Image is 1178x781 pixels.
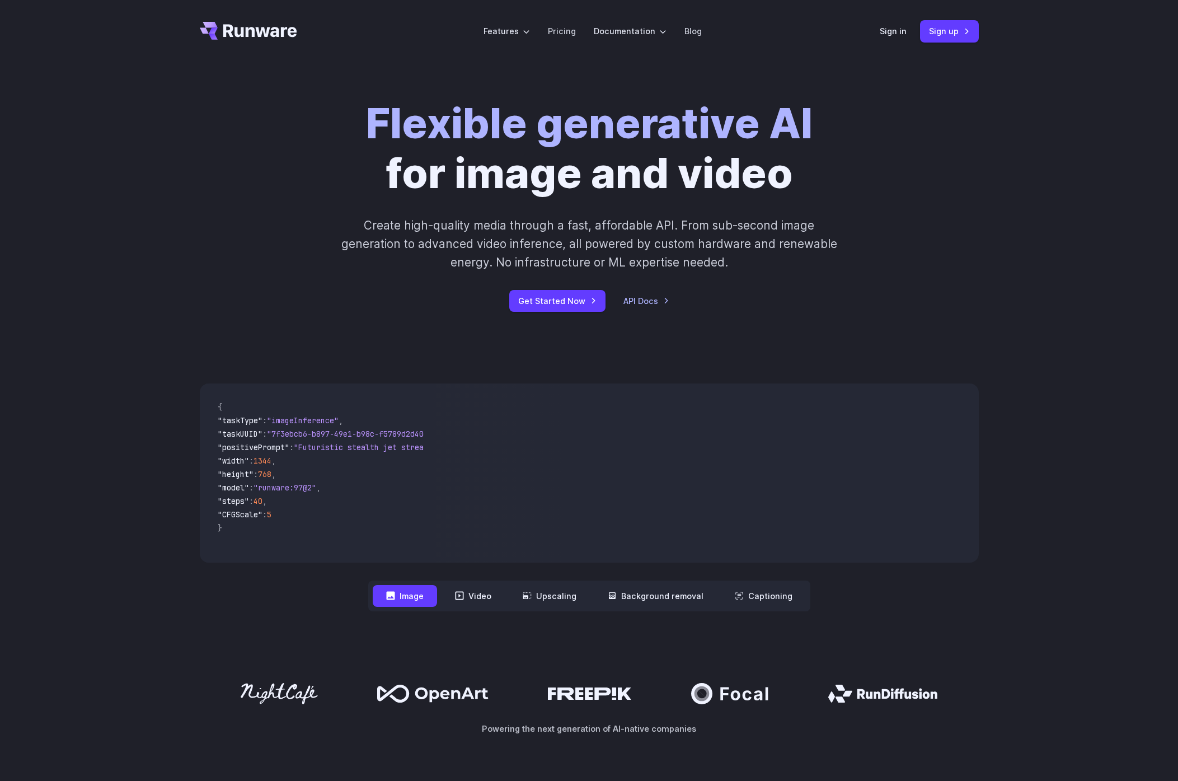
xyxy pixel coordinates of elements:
span: "height" [218,469,254,479]
span: 40 [254,496,262,506]
button: Image [373,585,437,607]
span: 768 [258,469,271,479]
a: Get Started Now [509,290,606,312]
span: : [249,483,254,493]
span: { [218,402,222,412]
span: : [262,509,267,520]
a: API Docs [623,294,669,307]
a: Pricing [548,25,576,38]
span: "CFGScale" [218,509,262,520]
button: Video [442,585,505,607]
span: : [262,415,267,425]
span: : [249,496,254,506]
span: "model" [218,483,249,493]
span: "Futuristic stealth jet streaking through a neon-lit cityscape with glowing purple exhaust" [294,442,701,452]
a: Blog [684,25,702,38]
h1: for image and video [366,99,813,198]
span: 1344 [254,456,271,466]
span: "taskType" [218,415,262,425]
strong: Flexible generative AI [366,98,813,148]
label: Features [484,25,530,38]
a: Sign up [920,20,979,42]
span: "imageInference" [267,415,339,425]
a: Sign in [880,25,907,38]
span: , [339,415,343,425]
span: : [254,469,258,479]
span: , [271,456,276,466]
span: "steps" [218,496,249,506]
span: "runware:97@2" [254,483,316,493]
span: 5 [267,509,271,520]
span: "taskUUID" [218,429,262,439]
button: Background removal [594,585,717,607]
p: Powering the next generation of AI-native companies [200,722,979,735]
button: Upscaling [509,585,590,607]
label: Documentation [594,25,667,38]
span: "width" [218,456,249,466]
a: Go to / [200,22,297,40]
button: Captioning [721,585,806,607]
span: , [271,469,276,479]
span: "7f3ebcb6-b897-49e1-b98c-f5789d2d40d7" [267,429,437,439]
span: } [218,523,222,533]
span: : [249,456,254,466]
span: , [262,496,267,506]
span: , [316,483,321,493]
span: : [262,429,267,439]
span: : [289,442,294,452]
span: "positivePrompt" [218,442,289,452]
p: Create high-quality media through a fast, affordable API. From sub-second image generation to adv... [340,216,838,272]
